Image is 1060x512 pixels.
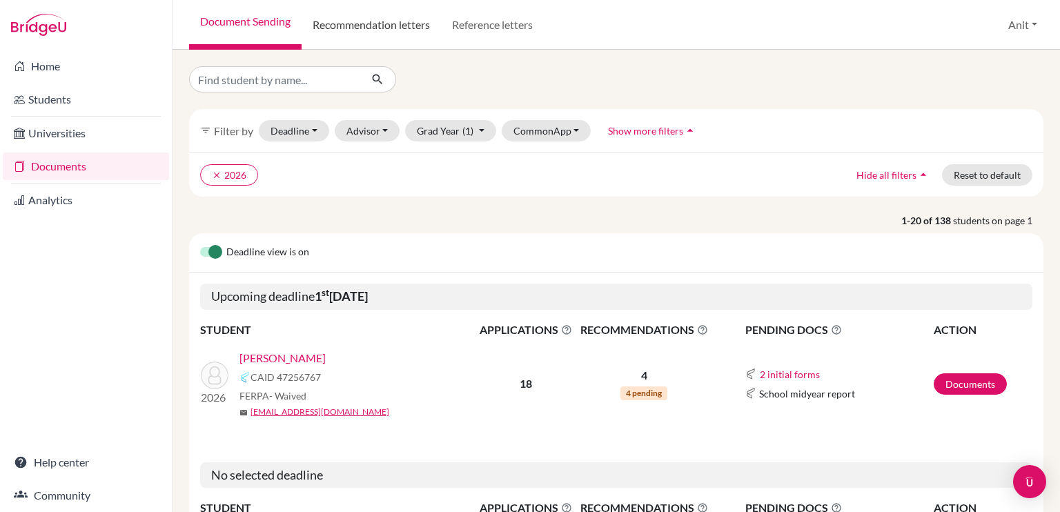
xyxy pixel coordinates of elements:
[942,164,1032,186] button: Reset to default
[856,169,916,181] span: Hide all filters
[462,125,473,137] span: (1)
[3,482,169,509] a: Community
[3,52,169,80] a: Home
[315,288,368,304] b: 1 [DATE]
[745,368,756,380] img: Common App logo
[620,386,667,400] span: 4 pending
[1013,465,1046,498] div: Open Intercom Messenger
[239,350,326,366] a: [PERSON_NAME]
[214,124,253,137] span: Filter by
[322,287,329,298] sup: st
[200,284,1032,310] h5: Upcoming deadline
[259,120,329,141] button: Deadline
[745,322,932,338] span: PENDING DOCS
[200,462,1032,489] h5: No selected deadline
[251,370,321,384] span: CAID 47256767
[201,389,228,406] p: 2026
[405,120,496,141] button: Grad Year(1)
[239,408,248,417] span: mail
[200,164,258,186] button: clear2026
[3,86,169,113] a: Students
[189,66,360,92] input: Find student by name...
[759,366,821,382] button: 2 initial forms
[269,390,306,402] span: - Waived
[916,168,930,181] i: arrow_drop_up
[901,213,953,228] strong: 1-20 of 138
[239,388,306,403] span: FERPA
[596,120,709,141] button: Show more filtersarrow_drop_up
[745,388,756,399] img: Common App logo
[200,321,476,339] th: STUDENT
[502,120,591,141] button: CommonApp
[335,120,400,141] button: Advisor
[3,186,169,214] a: Analytics
[953,213,1043,228] span: students on page 1
[3,449,169,476] a: Help center
[933,321,1032,339] th: ACTION
[251,406,389,418] a: [EMAIL_ADDRESS][DOMAIN_NAME]
[11,14,66,36] img: Bridge-U
[845,164,942,186] button: Hide all filtersarrow_drop_up
[3,119,169,147] a: Universities
[576,322,711,338] span: RECOMMENDATIONS
[1002,12,1043,38] button: Anit
[576,367,711,384] p: 4
[934,373,1007,395] a: Documents
[683,124,697,137] i: arrow_drop_up
[200,125,211,136] i: filter_list
[608,125,683,137] span: Show more filters
[477,322,575,338] span: APPLICATIONS
[226,244,309,261] span: Deadline view is on
[212,170,222,180] i: clear
[759,386,855,401] span: School midyear report
[201,362,228,389] img: Chaudhry, Kiruba
[239,372,251,383] img: Common App logo
[3,152,169,180] a: Documents
[520,377,532,390] b: 18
